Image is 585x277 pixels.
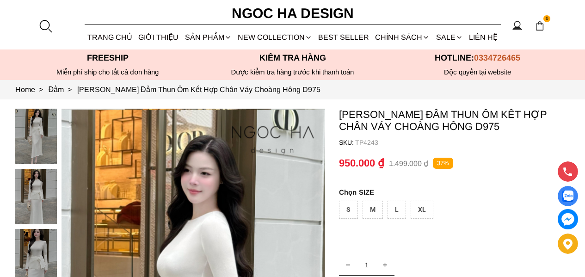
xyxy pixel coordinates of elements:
img: Lisa Dress_ Đầm Thun Ôm Kết Hợp Chân Váy Choàng Hông D975_mini_1 [15,169,57,224]
a: Link to Home [15,86,49,93]
font: Kiểm tra hàng [259,53,326,62]
a: Ngoc Ha Design [223,2,362,25]
img: Display image [562,191,573,202]
span: > [64,86,75,93]
a: Display image [558,186,578,206]
h6: Độc quyền tại website [385,68,570,76]
div: S [339,201,358,219]
span: 0 [543,15,551,23]
p: Freeship [15,53,200,63]
div: XL [411,201,433,219]
a: SALE [433,25,466,49]
div: Miễn phí ship cho tất cả đơn hàng [15,68,200,76]
a: Link to Đầm [49,86,78,93]
p: 37% [433,158,453,169]
div: Chính sách [372,25,433,49]
p: 950.000 ₫ [339,157,384,169]
a: TRANG CHỦ [85,25,135,49]
p: [PERSON_NAME] Đầm Thun Ôm Kết Hợp Chân Váy Choàng Hông D975 [339,109,570,133]
a: messenger [558,209,578,229]
img: img-CART-ICON-ksit0nf1 [535,21,545,31]
p: TP4243 [355,139,570,146]
p: SIZE [339,188,570,196]
p: Hotline: [385,53,570,63]
img: Lisa Dress_ Đầm Thun Ôm Kết Hợp Chân Váy Choàng Hông D975_mini_0 [15,109,57,164]
a: GIỚI THIỆU [135,25,182,49]
span: > [35,86,47,93]
a: BEST SELLER [315,25,372,49]
h6: SKU: [339,139,355,146]
input: Quantity input [339,256,394,274]
div: M [363,201,383,219]
div: L [388,201,406,219]
span: 0334726465 [474,53,520,62]
div: SẢN PHẨM [182,25,234,49]
a: NEW COLLECTION [234,25,315,49]
p: Được kiểm tra hàng trước khi thanh toán [200,68,385,76]
a: Link to Lisa Dress_ Đầm Thun Ôm Kết Hợp Chân Váy Choàng Hông D975 [77,86,320,93]
a: LIÊN HỆ [466,25,500,49]
p: 1.499.000 ₫ [389,159,428,168]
